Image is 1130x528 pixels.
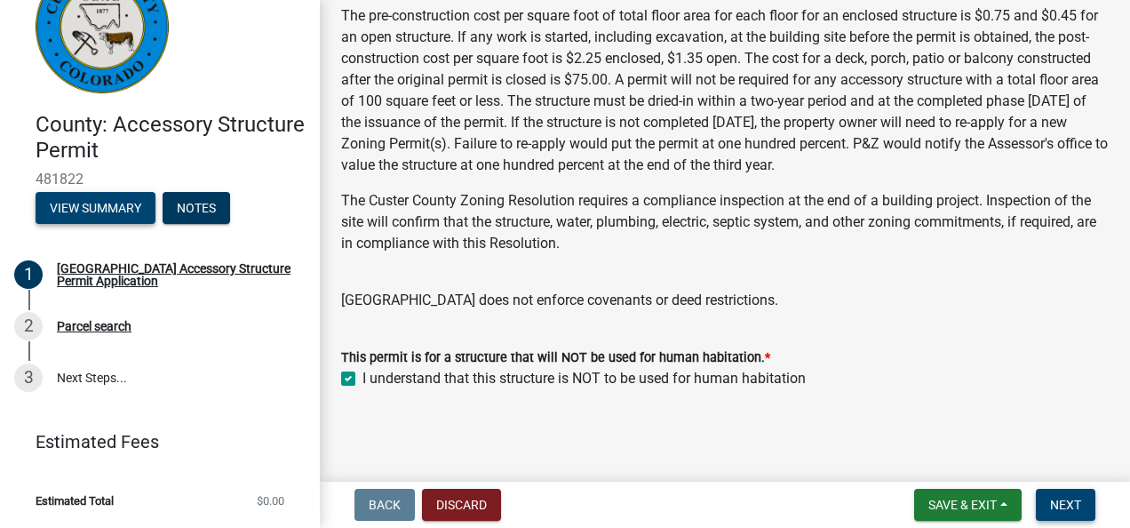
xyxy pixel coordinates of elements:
wm-modal-confirm: Summary [36,202,155,216]
button: Discard [422,489,501,521]
h4: County: Accessory Structure Permit [36,112,306,164]
label: I understand that this structure is NOT to be used for human habitation [362,368,806,389]
div: 3 [14,364,43,392]
span: Estimated Total [36,495,114,507]
span: $0.00 [257,495,284,507]
span: 481822 [36,171,284,188]
button: Back [354,489,415,521]
p: [GEOGRAPHIC_DATA] does not enforce covenants or deed restrictions. [341,268,1109,311]
wm-modal-confirm: Notes [163,202,230,216]
button: Next [1036,489,1095,521]
button: Save & Exit [914,489,1022,521]
label: This permit is for a structure that will NOT be used for human habitation. [341,352,770,364]
p: The Custer County Zoning Resolution requires a compliance inspection at the end of a building pro... [341,190,1109,254]
div: 2 [14,312,43,340]
a: Estimated Fees [14,424,291,460]
span: Back [369,498,401,512]
div: 1 [14,260,43,289]
button: View Summary [36,192,155,224]
p: The pre-construction cost per square foot of total floor area for each floor for an enclosed stru... [341,5,1109,176]
div: Parcel search [57,320,131,332]
div: [GEOGRAPHIC_DATA] Accessory Structure Permit Application [57,262,291,287]
span: Save & Exit [928,498,997,512]
button: Notes [163,192,230,224]
span: Next [1050,498,1081,512]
